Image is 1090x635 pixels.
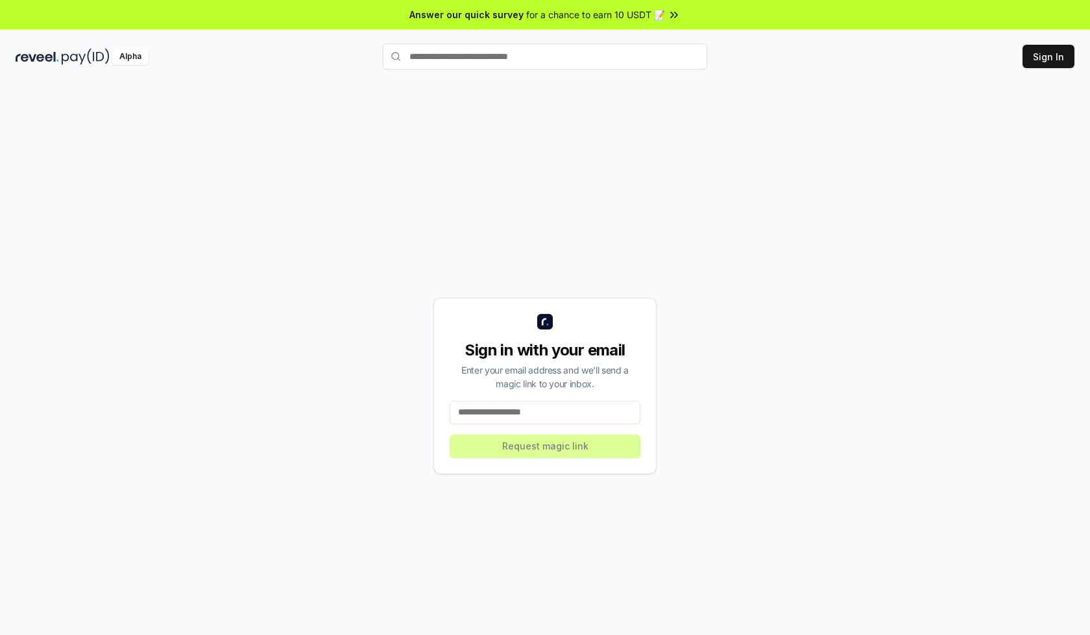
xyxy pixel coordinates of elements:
[450,363,640,390] div: Enter your email address and we’ll send a magic link to your inbox.
[409,8,524,21] span: Answer our quick survey
[62,49,110,65] img: pay_id
[16,49,59,65] img: reveel_dark
[537,314,553,329] img: logo_small
[526,8,665,21] span: for a chance to earn 10 USDT 📝
[1023,45,1074,68] button: Sign In
[112,49,149,65] div: Alpha
[450,340,640,361] div: Sign in with your email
